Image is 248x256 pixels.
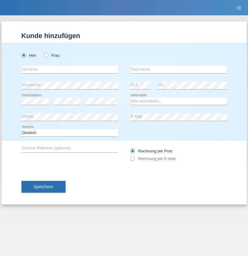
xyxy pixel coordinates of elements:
[21,32,227,40] h1: Kunde hinzufügen
[130,156,134,164] input: Rechnung per E-Mail
[130,149,172,153] label: Rechnung per Post
[34,184,53,189] span: Speichern
[21,53,25,57] input: Herr
[44,53,48,57] input: Frau
[130,156,176,161] label: Rechnung per E-Mail
[130,149,134,156] input: Rechnung per Post
[21,53,37,58] label: Herr
[44,53,59,58] label: Frau
[21,181,66,193] button: Speichern
[236,5,242,11] i: menu
[233,6,245,10] a: menu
